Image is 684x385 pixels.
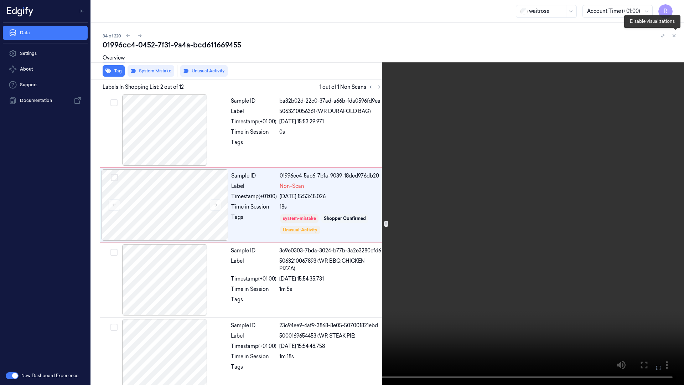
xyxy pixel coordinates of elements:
div: [DATE] 15:53:48.026 [280,193,382,200]
span: 5063210056361 (WR DURAFOLD BAG) [279,108,371,115]
a: Settings [3,46,88,61]
button: About [3,62,88,76]
button: Tag [103,65,125,77]
a: Overview [103,54,125,62]
div: system-mistake [283,215,316,222]
div: Tags [231,363,276,375]
div: 1m 5s [279,286,382,293]
button: Toggle Navigation [76,5,88,17]
div: Time in Session [231,128,276,136]
div: 0s [279,128,382,136]
button: Select row [111,174,118,181]
button: Select row [110,249,118,256]
button: Select row [110,324,118,331]
div: Time in Session [231,203,277,211]
div: Sample ID [231,247,276,255]
div: Unusual-Activity [283,227,317,233]
div: Timestamp (+01:00) [231,193,277,200]
div: 3c9e0303-7bda-3024-b77b-3a2e3280cfd6 [279,247,382,255]
button: Unusual Activity [180,65,228,77]
div: [DATE] 15:54:35.731 [279,275,382,283]
div: Timestamp (+01:00) [231,343,276,350]
div: [DATE] 15:53:29.971 [279,118,382,125]
button: Select row [110,99,118,106]
div: Time in Session [231,286,276,293]
div: Timestamp (+01:00) [231,118,276,125]
div: Timestamp (+01:00) [231,275,276,283]
span: 5063210067893 (WR BBQ CHICKEN PIZZA) [279,257,382,272]
div: Shopper Confirmed [324,215,366,222]
div: 18s [280,203,382,211]
div: 23c94ee9-4af9-3868-8e05-507001821ebd [279,322,382,329]
div: Label [231,257,276,272]
a: Documentation [3,93,88,108]
button: R [658,4,673,19]
div: Label [231,108,276,115]
div: 1m 18s [279,353,382,360]
button: System Mistake [128,65,174,77]
div: Tags [231,214,277,235]
a: Data [3,26,88,40]
div: Label [231,183,277,190]
span: Non-Scan [280,183,304,190]
div: Sample ID [231,322,276,329]
span: 5000169654453 (WR STEAK PIE) [279,332,356,340]
div: 01996cc4-5ac6-7b1a-9039-18ded976db20 [280,172,382,180]
span: 34 of 220 [103,33,121,39]
div: [DATE] 15:54:48.758 [279,343,382,350]
div: 01996cc4-0452-7f31-9a4a-bcd611669455 [103,40,678,50]
div: Sample ID [231,172,277,180]
div: Sample ID [231,97,276,105]
div: Tags [231,296,276,307]
div: Label [231,332,276,340]
a: Support [3,78,88,92]
div: Tags [231,139,276,150]
span: Labels In Shopping List: 2 out of 12 [103,83,184,91]
div: ba32b02d-22c0-37ad-a66b-fda0596fd9ea [279,97,382,105]
div: Time in Session [231,353,276,360]
span: 1 out of 1 Non Scans [320,83,383,91]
